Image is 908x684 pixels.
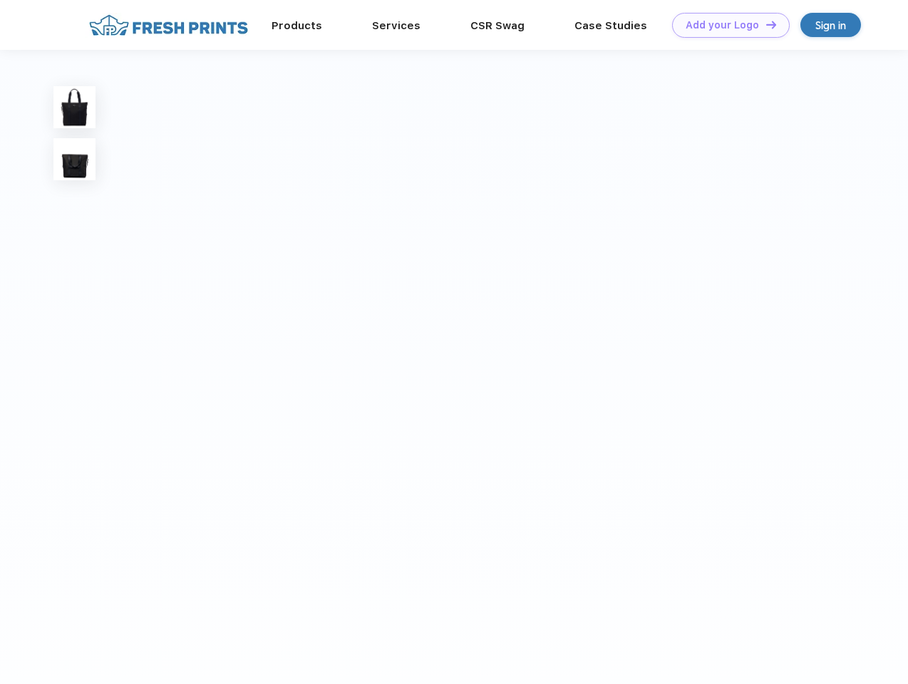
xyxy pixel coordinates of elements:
img: func=resize&h=100 [53,138,96,180]
img: fo%20logo%202.webp [85,13,252,38]
img: DT [766,21,776,28]
div: Add your Logo [686,19,759,31]
a: Products [272,19,322,32]
div: Sign in [815,17,846,33]
a: Sign in [800,13,861,37]
img: func=resize&h=100 [53,86,96,128]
